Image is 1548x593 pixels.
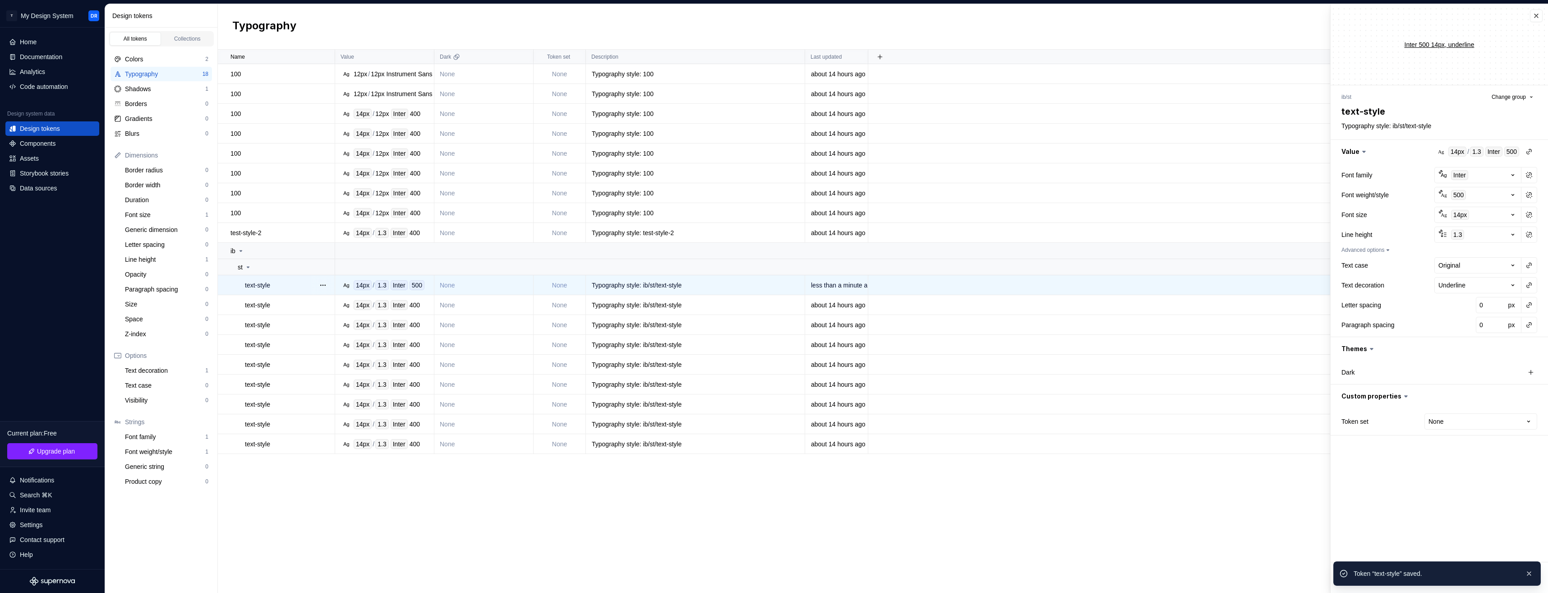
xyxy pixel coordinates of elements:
[586,301,804,310] div: Typography style: ib/st/text-style
[125,396,205,405] div: Visibility
[230,129,241,138] p: 100
[391,109,408,119] div: Inter
[205,56,208,63] div: 2
[125,225,205,234] div: Generic dimension
[373,148,374,158] div: /
[586,228,804,237] div: Typography style: test-style-2
[5,181,99,195] a: Data sources
[121,237,212,252] a: Letter spacing0
[20,67,45,76] div: Analytics
[343,301,350,309] div: Ag
[230,149,241,158] p: 100
[354,69,367,79] div: 12px
[806,149,867,158] div: about 14 hours ago
[1331,40,1548,50] div: Inter 500 14px, underline
[434,295,534,315] td: None
[230,89,241,98] p: 100
[205,256,208,263] div: 1
[586,320,804,329] div: Typography style: ib/st/text-style
[1341,320,1395,329] div: Paragraph spacing
[811,53,842,60] p: Last updated
[806,228,867,237] div: about 14 hours ago
[343,321,350,329] div: Ag
[387,89,433,98] div: Instrument Sans
[391,280,408,290] div: Inter
[806,169,867,178] div: about 14 hours ago
[121,445,212,459] a: Font weight/style1
[1476,297,1505,313] input: 0
[410,228,420,238] div: 400
[343,401,350,408] div: Ag
[806,189,867,198] div: about 14 hours ago
[20,124,60,133] div: Design tokens
[1341,261,1368,270] div: Text case
[121,267,212,282] a: Opacity0
[806,281,867,290] div: less than a minute ago
[806,301,867,310] div: about 14 hours ago
[586,189,804,198] div: Typography style: 100
[121,393,212,408] a: Visibility0
[547,53,570,60] p: Token set
[125,285,205,294] div: Paragraph spacing
[586,69,804,79] div: Typography style: 100
[354,228,372,238] div: 14px
[806,129,867,138] div: about 14 hours ago
[230,109,241,118] p: 100
[205,211,208,218] div: 1
[1505,299,1518,311] button: px
[121,222,212,237] a: Generic dimension0
[410,168,420,178] div: 400
[230,246,235,255] p: ib
[368,69,370,79] div: /
[125,462,205,471] div: Generic string
[354,89,367,98] div: 12px
[391,208,408,218] div: Inter
[230,69,241,79] p: 100
[125,366,205,375] div: Text decoration
[368,89,370,98] div: /
[434,104,534,124] td: None
[125,477,205,486] div: Product copy
[586,281,804,290] div: Typography style: ib/st/text-style
[125,129,205,138] div: Blurs
[343,90,350,97] div: Ag
[5,533,99,547] button: Contact support
[434,315,534,335] td: None
[230,189,241,198] p: 100
[205,382,208,389] div: 0
[20,169,69,178] div: Storybook stories
[5,79,99,94] a: Code automation
[373,129,374,139] div: /
[5,473,99,487] button: Notifications
[534,64,586,84] td: None
[205,100,208,107] div: 0
[586,109,804,118] div: Typography style: 100
[391,228,408,238] div: Inter
[375,320,388,330] div: 1.3
[1451,190,1466,200] div: 500
[534,295,586,315] td: None
[21,11,74,20] div: My Design System
[586,149,804,158] div: Typography style: 100
[125,300,205,309] div: Size
[205,367,208,374] div: 1
[111,67,212,81] a: Typography18
[354,300,372,310] div: 14px
[121,459,212,474] a: Generic string0
[806,109,867,118] div: about 14 hours ago
[371,89,384,98] div: 12px
[1341,210,1367,219] div: Font size
[371,69,384,79] div: 12px
[1341,230,1373,239] div: Line height
[343,70,350,78] div: Ag
[410,300,420,310] div: 400
[343,209,350,217] div: Ag
[30,577,75,586] a: Supernova Logo
[410,148,420,158] div: 400
[20,505,51,514] div: Invite team
[391,320,408,330] div: Inter
[20,82,68,91] div: Code automation
[205,226,208,233] div: 0
[1345,94,1347,100] li: /
[205,448,208,455] div: 1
